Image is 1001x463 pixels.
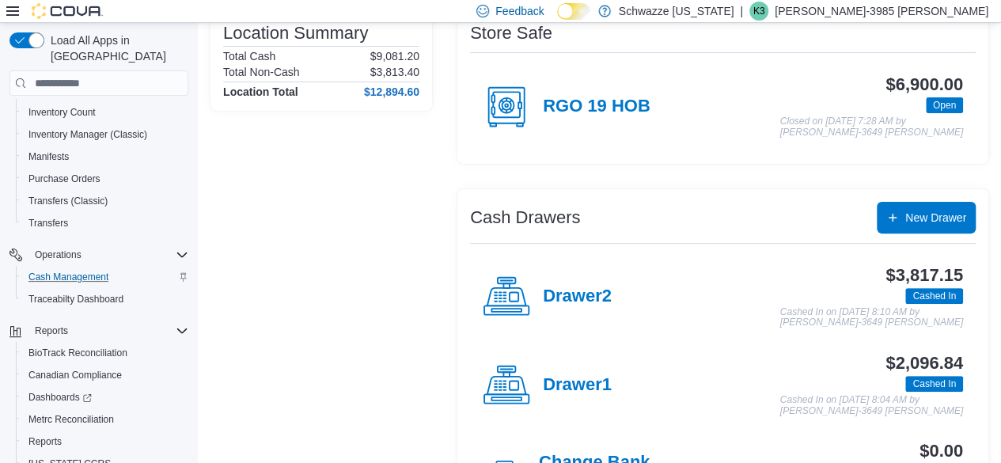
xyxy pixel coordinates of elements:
[22,147,188,166] span: Manifests
[22,343,188,362] span: BioTrack Reconciliation
[16,342,195,364] button: BioTrack Reconciliation
[16,212,195,234] button: Transfers
[28,347,127,359] span: BioTrack Reconciliation
[22,343,134,362] a: BioTrack Reconciliation
[753,2,765,21] span: K3
[22,192,114,211] a: Transfers (Classic)
[22,410,120,429] a: Metrc Reconciliation
[470,24,552,43] h3: Store Safe
[905,288,963,304] span: Cashed In
[495,3,544,19] span: Feedback
[22,432,188,451] span: Reports
[22,125,154,144] a: Inventory Manager (Classic)
[22,410,188,429] span: Metrc Reconciliation
[28,413,114,426] span: Metrc Reconciliation
[780,116,963,138] p: Closed on [DATE] 7:28 AM by [PERSON_NAME]-3649 [PERSON_NAME]
[619,2,734,21] p: Schwazze [US_STATE]
[16,408,195,431] button: Metrc Reconciliation
[16,431,195,453] button: Reports
[22,147,75,166] a: Manifests
[22,388,188,407] span: Dashboards
[28,195,108,207] span: Transfers (Classic)
[905,376,963,392] span: Cashed In
[28,369,122,381] span: Canadian Compliance
[740,2,743,21] p: |
[28,321,188,340] span: Reports
[22,103,102,122] a: Inventory Count
[35,249,82,261] span: Operations
[16,364,195,386] button: Canadian Compliance
[470,208,580,227] h3: Cash Drawers
[885,354,963,373] h3: $2,096.84
[223,50,275,63] h6: Total Cash
[370,66,419,78] p: $3,813.40
[16,146,195,168] button: Manifests
[919,442,963,461] h3: $0.00
[35,324,68,337] span: Reports
[223,85,298,98] h4: Location Total
[22,268,188,287] span: Cash Management
[28,271,108,283] span: Cash Management
[543,287,612,307] h4: Drawer2
[370,50,419,63] p: $9,081.20
[28,173,100,185] span: Purchase Orders
[780,395,963,416] p: Cashed In on [DATE] 8:04 AM by [PERSON_NAME]-3649 [PERSON_NAME]
[22,366,128,385] a: Canadian Compliance
[16,288,195,310] button: Traceabilty Dashboard
[22,388,98,407] a: Dashboards
[22,214,74,233] a: Transfers
[22,290,188,309] span: Traceabilty Dashboard
[22,192,188,211] span: Transfers (Classic)
[885,75,963,94] h3: $6,900.00
[28,391,92,404] span: Dashboards
[22,290,130,309] a: Traceabilty Dashboard
[22,268,115,287] a: Cash Management
[749,2,768,21] div: Kandice-3985 Marquez
[16,101,195,123] button: Inventory Count
[3,244,195,266] button: Operations
[32,3,103,19] img: Cova
[22,214,188,233] span: Transfers
[543,97,650,117] h4: RGO 19 HOB
[877,202,976,233] button: New Drawer
[16,266,195,288] button: Cash Management
[3,320,195,342] button: Reports
[223,66,300,78] h6: Total Non-Cash
[28,293,123,306] span: Traceabilty Dashboard
[28,245,88,264] button: Operations
[16,190,195,212] button: Transfers (Classic)
[22,169,107,188] a: Purchase Orders
[28,150,69,163] span: Manifests
[543,375,612,396] h4: Drawer1
[223,24,368,43] h3: Location Summary
[16,386,195,408] a: Dashboards
[44,32,188,64] span: Load All Apps in [GEOGRAPHIC_DATA]
[364,85,419,98] h4: $12,894.60
[780,307,963,328] p: Cashed In on [DATE] 8:10 AM by [PERSON_NAME]-3649 [PERSON_NAME]
[912,289,956,303] span: Cashed In
[28,217,68,230] span: Transfers
[16,168,195,190] button: Purchase Orders
[22,125,188,144] span: Inventory Manager (Classic)
[933,98,956,112] span: Open
[885,266,963,285] h3: $3,817.15
[557,20,558,21] span: Dark Mode
[22,169,188,188] span: Purchase Orders
[28,128,147,141] span: Inventory Manager (Classic)
[28,435,62,448] span: Reports
[22,432,68,451] a: Reports
[926,97,963,113] span: Open
[912,377,956,391] span: Cashed In
[28,245,188,264] span: Operations
[28,106,96,119] span: Inventory Count
[22,366,188,385] span: Canadian Compliance
[557,3,590,20] input: Dark Mode
[905,210,966,226] span: New Drawer
[775,2,988,21] p: [PERSON_NAME]-3985 [PERSON_NAME]
[28,321,74,340] button: Reports
[22,103,188,122] span: Inventory Count
[16,123,195,146] button: Inventory Manager (Classic)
